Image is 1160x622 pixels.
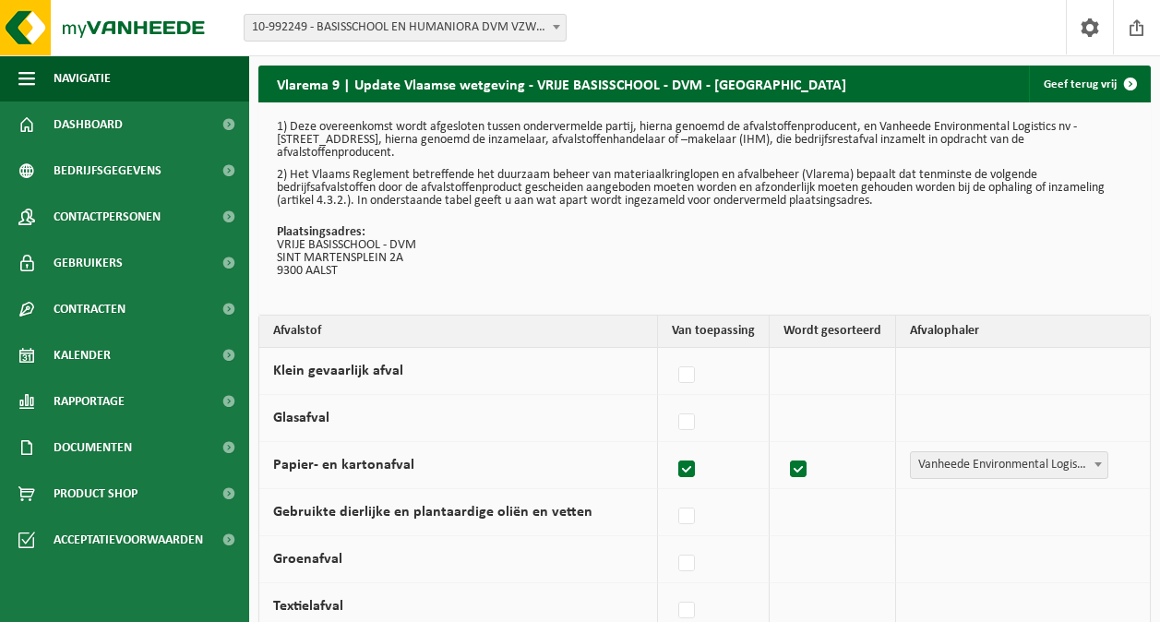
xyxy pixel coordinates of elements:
span: Kalender [54,332,111,378]
span: Dashboard [54,102,123,148]
span: Navigatie [54,55,111,102]
th: Afvalstof [259,316,658,348]
p: VRIJE BASISSCHOOL - DVM SINT MARTENSPLEIN 2A 9300 AALST [277,226,1132,278]
th: Afvalophaler [896,316,1150,348]
label: Klein gevaarlijk afval [273,364,403,378]
label: Papier- en kartonafval [273,458,414,472]
span: 10-992249 - BASISSCHOOL EN HUMANIORA DVM VZW - AALST [245,15,566,41]
p: 1) Deze overeenkomst wordt afgesloten tussen ondervermelde partij, hierna genoemd de afvalstoffen... [277,121,1132,160]
span: Acceptatievoorwaarden [54,517,203,563]
label: Glasafval [273,411,329,425]
span: Documenten [54,425,132,471]
span: Gebruikers [54,240,123,286]
p: 2) Het Vlaams Reglement betreffende het duurzaam beheer van materiaalkringlopen en afvalbeheer (V... [277,169,1132,208]
h2: Vlarema 9 | Update Vlaamse wetgeving - VRIJE BASISSCHOOL - DVM - [GEOGRAPHIC_DATA] [258,66,865,102]
span: Vanheede Environmental Logistics [911,452,1107,478]
span: Vanheede Environmental Logistics [910,451,1108,479]
span: Bedrijfsgegevens [54,148,161,194]
th: Van toepassing [658,316,770,348]
span: 10-992249 - BASISSCHOOL EN HUMANIORA DVM VZW - AALST [244,14,567,42]
span: Contactpersonen [54,194,161,240]
span: Rapportage [54,378,125,425]
span: Contracten [54,286,126,332]
strong: Plaatsingsadres: [277,225,365,239]
label: Textielafval [273,599,343,614]
a: Geef terug vrij [1029,66,1149,102]
label: Groenafval [273,552,342,567]
label: Gebruikte dierlijke en plantaardige oliën en vetten [273,505,592,520]
span: Product Shop [54,471,138,517]
th: Wordt gesorteerd [770,316,896,348]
